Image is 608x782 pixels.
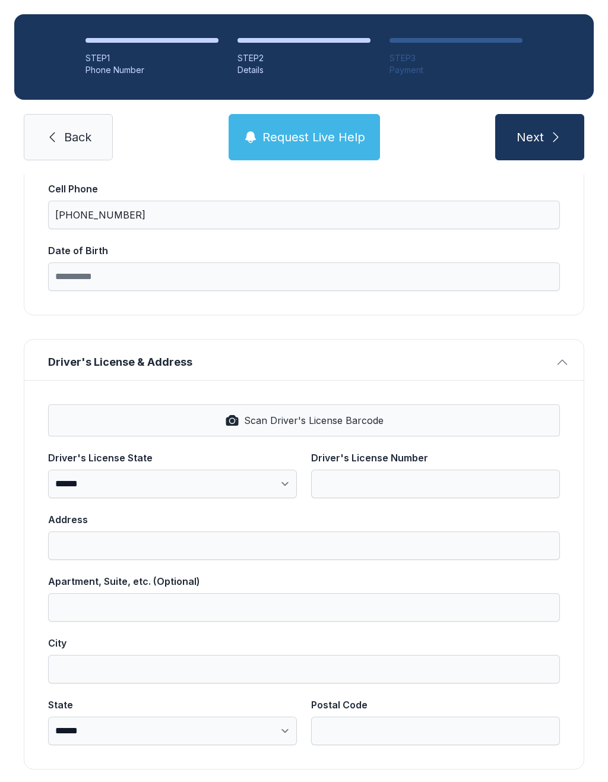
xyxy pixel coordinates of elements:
[85,64,218,76] div: Phone Number
[24,340,584,380] button: Driver's License & Address
[48,636,560,650] div: City
[64,129,91,145] span: Back
[244,413,384,428] span: Scan Driver's License Barcode
[48,451,297,465] div: Driver's License State
[48,201,560,229] input: Cell Phone
[48,531,560,560] input: Address
[311,698,560,712] div: Postal Code
[48,655,560,683] input: City
[48,262,560,291] input: Date of Birth
[48,593,560,622] input: Apartment, Suite, etc. (Optional)
[48,717,297,745] select: State
[237,64,370,76] div: Details
[48,698,297,712] div: State
[48,182,560,196] div: Cell Phone
[517,129,544,145] span: Next
[85,52,218,64] div: STEP 1
[311,470,560,498] input: Driver's License Number
[389,52,522,64] div: STEP 3
[311,451,560,465] div: Driver's License Number
[311,717,560,745] input: Postal Code
[262,129,365,145] span: Request Live Help
[48,354,550,371] span: Driver's License & Address
[48,470,297,498] select: Driver's License State
[237,52,370,64] div: STEP 2
[389,64,522,76] div: Payment
[48,574,560,588] div: Apartment, Suite, etc. (Optional)
[48,243,560,258] div: Date of Birth
[48,512,560,527] div: Address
